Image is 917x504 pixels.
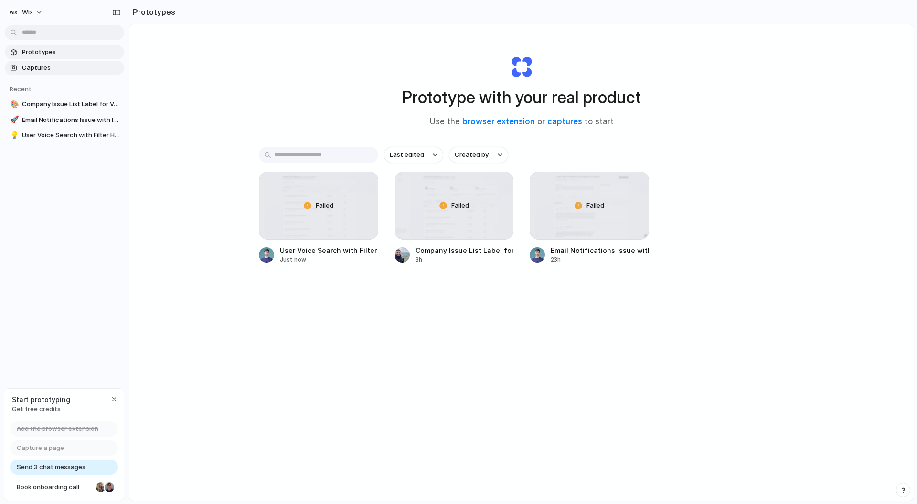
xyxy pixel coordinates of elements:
[5,113,124,127] a: 🚀Email Notifications Issue with In-App AI Assistant
[129,6,175,18] h2: Prototypes
[451,201,469,210] span: Failed
[316,201,333,210] span: Failed
[551,245,649,255] div: Email Notifications Issue with In-App AI Assistant
[430,116,614,128] span: Use the or to start
[5,128,124,142] a: 💡User Voice Search with Filter Highlighting
[12,405,70,414] span: Get free credits
[17,482,92,492] span: Book onboarding call
[5,61,124,75] a: Captures
[17,462,85,472] span: Send 3 chat messages
[455,150,489,160] span: Created by
[586,201,604,210] span: Failed
[22,8,33,17] span: Wix
[10,99,17,110] div: 🎨
[10,480,118,495] a: Book onboarding call
[395,172,514,264] a: Company Issue List Label for Voice SearchFailedCompany Issue List Label for Voice Search3h
[547,117,582,126] a: captures
[17,424,98,434] span: Add the browser extension
[449,147,508,163] button: Created by
[22,63,120,73] span: Captures
[280,255,378,264] div: Just now
[416,245,514,255] div: Company Issue List Label for Voice Search
[416,255,514,264] div: 3h
[22,47,120,57] span: Prototypes
[22,131,120,140] span: User Voice Search with Filter Highlighting
[530,172,649,264] a: Email Notifications Issue with In-App AI AssistantFailedEmail Notifications Issue with In-App AI ...
[259,172,378,264] a: User Voice Search with Filter HighlightingFailedUser Voice Search with Filter HighlightingJust now
[17,443,64,453] span: Capture a page
[95,482,107,493] div: Nicole Kubica
[390,150,424,160] span: Last edited
[22,115,120,125] span: Email Notifications Issue with In-App AI Assistant
[5,45,124,59] a: Prototypes
[9,131,18,140] button: 💡
[12,394,70,405] span: Start prototyping
[10,130,17,141] div: 💡
[280,245,378,255] div: User Voice Search with Filter Highlighting
[5,5,48,20] button: Wix
[104,482,115,493] div: Christian Iacullo
[10,85,32,93] span: Recent
[10,114,17,125] div: 🚀
[384,147,443,163] button: Last edited
[402,85,641,110] h1: Prototype with your real product
[5,97,124,111] a: 🎨Company Issue List Label for Voice Search
[9,99,18,109] button: 🎨
[462,117,535,126] a: browser extension
[9,115,18,125] button: 🚀
[551,255,649,264] div: 23h
[22,99,120,109] span: Company Issue List Label for Voice Search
